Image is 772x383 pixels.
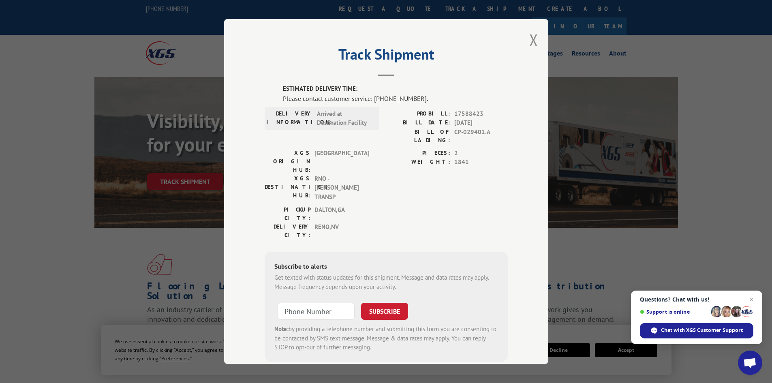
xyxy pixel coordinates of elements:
label: PIECES: [386,149,450,158]
label: BILL DATE: [386,118,450,128]
span: 2 [454,149,508,158]
button: Close modal [529,29,538,51]
span: DALTON , GA [314,205,369,223]
div: Please contact customer service: [PHONE_NUMBER]. [283,94,508,103]
span: [DATE] [454,118,508,128]
span: Questions? Chat with us! [640,296,753,303]
h2: Track Shipment [265,49,508,64]
input: Phone Number [278,303,355,320]
span: Support is online [640,309,708,315]
button: SUBSCRIBE [361,303,408,320]
div: Get texted with status updates for this shipment. Message and data rates may apply. Message frequ... [274,273,498,291]
strong: Note: [274,325,289,333]
label: PICKUP CITY: [265,205,310,223]
div: Subscribe to alerts [274,261,498,273]
span: CP-029401.A [454,128,508,145]
span: Chat with XGS Customer Support [661,327,743,334]
span: Arrived at Destination Facility [317,109,372,128]
label: BILL OF LADING: [386,128,450,145]
span: RENO , NV [314,223,369,240]
label: DELIVERY CITY: [265,223,310,240]
label: WEIGHT: [386,158,450,167]
div: Chat with XGS Customer Support [640,323,753,338]
span: Close chat [746,295,756,304]
span: 17588423 [454,109,508,119]
span: RNO - [PERSON_NAME] TRANSP [314,174,369,202]
div: by providing a telephone number and submitting this form you are consenting to be contacted by SM... [274,325,498,352]
label: XGS ORIGIN HUB: [265,149,310,174]
span: 1841 [454,158,508,167]
label: ESTIMATED DELIVERY TIME: [283,84,508,94]
label: DELIVERY INFORMATION: [267,109,313,128]
span: [GEOGRAPHIC_DATA] [314,149,369,174]
label: XGS DESTINATION HUB: [265,174,310,202]
label: PROBILL: [386,109,450,119]
div: Open chat [738,351,762,375]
